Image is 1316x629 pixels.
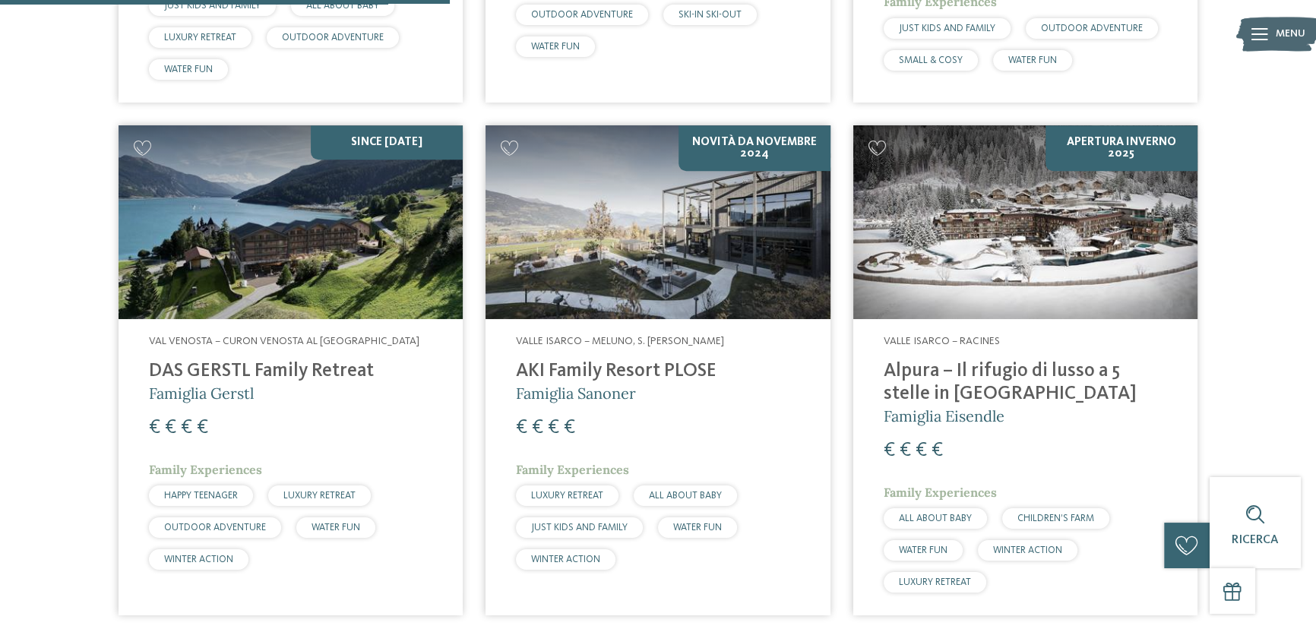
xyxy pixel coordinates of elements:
[149,418,160,438] span: €
[283,491,356,501] span: LUXURY RETREAT
[993,545,1062,555] span: WINTER ACTION
[149,462,262,477] span: Family Experiences
[486,125,830,319] img: Cercate un hotel per famiglie? Qui troverete solo i migliori!
[306,1,379,11] span: ALL ABOUT BABY
[119,125,463,319] img: Cercate un hotel per famiglie? Qui troverete solo i migliori!
[884,406,1004,425] span: Famiglia Eisendle
[531,42,580,52] span: WATER FUN
[1008,55,1057,65] span: WATER FUN
[165,418,176,438] span: €
[916,441,927,460] span: €
[181,418,192,438] span: €
[119,125,463,615] a: Cercate un hotel per famiglie? Qui troverete solo i migliori! SINCE [DATE] Val Venosta – Curon Ve...
[1232,534,1279,546] span: Ricerca
[853,125,1197,615] a: Cercate un hotel per famiglie? Qui troverete solo i migliori! Apertura inverno 2025 Valle Isarco ...
[164,491,238,501] span: HAPPY TEENAGER
[164,523,266,533] span: OUTDOOR ADVENTURE
[1041,24,1143,33] span: OUTDOOR ADVENTURE
[853,125,1197,319] img: Cercate un hotel per famiglie? Qui troverete solo i migliori!
[164,65,213,74] span: WATER FUN
[516,418,527,438] span: €
[899,545,947,555] span: WATER FUN
[1017,514,1094,523] span: CHILDREN’S FARM
[673,523,722,533] span: WATER FUN
[164,33,236,43] span: LUXURY RETREAT
[649,491,722,501] span: ALL ABOUT BABY
[164,555,233,564] span: WINTER ACTION
[516,384,636,403] span: Famiglia Sanoner
[149,336,419,346] span: Val Venosta – Curon Venosta al [GEOGRAPHIC_DATA]
[884,360,1167,406] h4: Alpura – Il rifugio di lusso a 5 stelle in [GEOGRAPHIC_DATA]
[531,555,600,564] span: WINTER ACTION
[531,491,603,501] span: LUXURY RETREAT
[149,360,432,383] h4: DAS GERSTL Family Retreat
[899,514,972,523] span: ALL ABOUT BABY
[679,10,742,20] span: SKI-IN SKI-OUT
[532,418,543,438] span: €
[197,418,208,438] span: €
[884,336,1000,346] span: Valle Isarco – Racines
[149,384,254,403] span: Famiglia Gerstl
[884,485,997,500] span: Family Experiences
[899,55,963,65] span: SMALL & COSY
[282,33,384,43] span: OUTDOOR ADVENTURE
[900,441,911,460] span: €
[164,1,261,11] span: JUST KIDS AND FAMILY
[486,125,830,615] a: Cercate un hotel per famiglie? Qui troverete solo i migliori! NOVITÀ da novembre 2024 Valle Isarc...
[531,10,633,20] span: OUTDOOR ADVENTURE
[516,360,799,383] h4: AKI Family Resort PLOSE
[932,441,943,460] span: €
[564,418,575,438] span: €
[899,24,995,33] span: JUST KIDS AND FAMILY
[899,577,971,587] span: LUXURY RETREAT
[884,441,895,460] span: €
[548,418,559,438] span: €
[312,523,360,533] span: WATER FUN
[516,462,629,477] span: Family Experiences
[531,523,628,533] span: JUST KIDS AND FAMILY
[516,336,724,346] span: Valle Isarco – Meluno, S. [PERSON_NAME]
